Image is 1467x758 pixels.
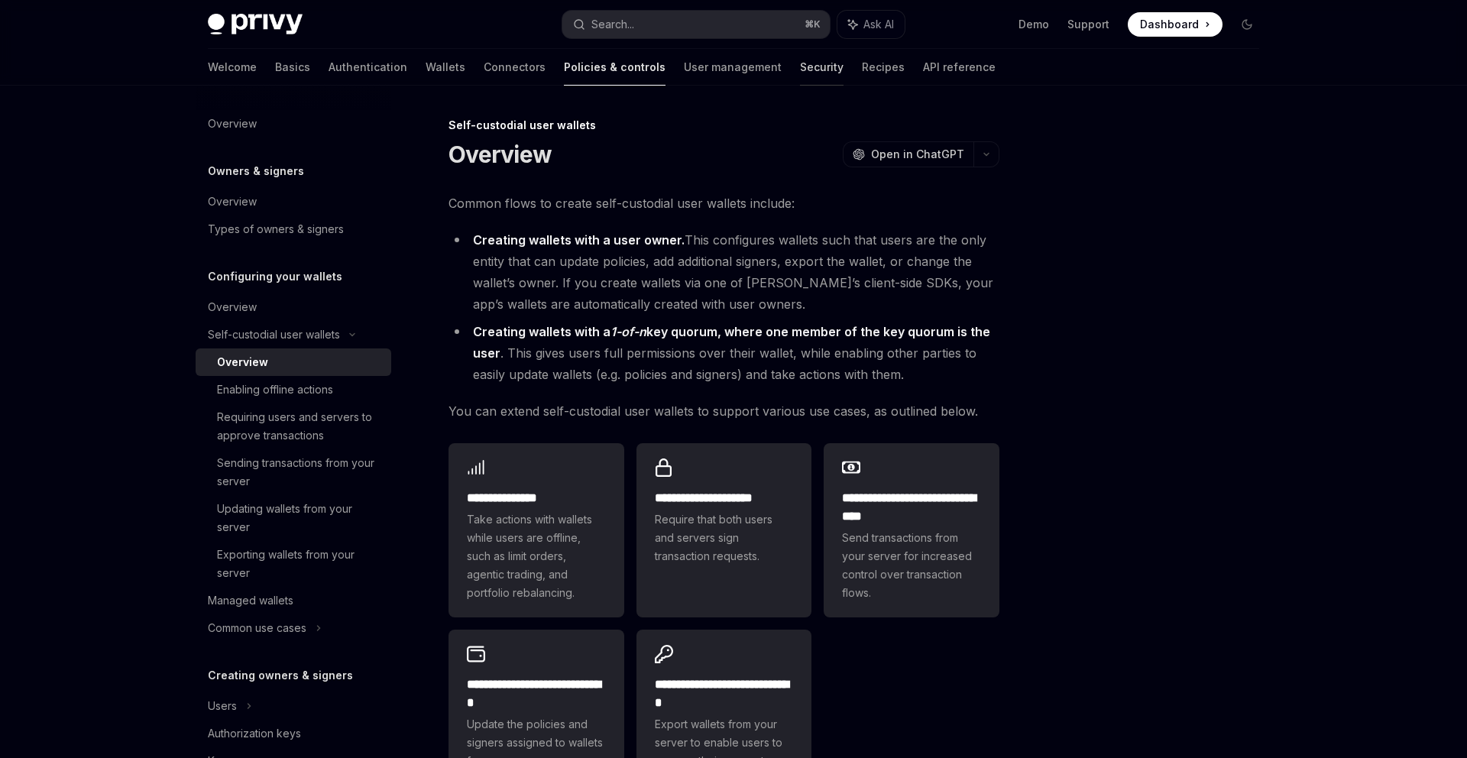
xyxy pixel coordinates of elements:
a: Exporting wallets from your server [196,541,391,587]
a: Security [800,49,844,86]
div: Enabling offline actions [217,381,333,399]
li: This configures wallets such that users are the only entity that can update policies, add additio... [449,229,999,315]
a: Authorization keys [196,720,391,747]
div: Overview [208,193,257,211]
div: Requiring users and servers to approve transactions [217,408,382,445]
a: Connectors [484,49,546,86]
a: Overview [196,188,391,215]
span: Common flows to create self-custodial user wallets include: [449,193,999,214]
li: . This gives users full permissions over their wallet, while enabling other parties to easily upd... [449,321,999,385]
div: Updating wallets from your server [217,500,382,536]
span: Take actions with wallets while users are offline, such as limit orders, agentic trading, and por... [467,510,606,602]
span: Dashboard [1140,17,1199,32]
em: 1-of-n [610,324,646,339]
span: You can extend self-custodial user wallets to support various use cases, as outlined below. [449,400,999,422]
div: Types of owners & signers [208,220,344,238]
div: Overview [217,353,268,371]
div: Authorization keys [208,724,301,743]
div: Overview [208,298,257,316]
h5: Configuring your wallets [208,267,342,286]
h5: Owners & signers [208,162,304,180]
h1: Overview [449,141,552,168]
a: **** **** *****Take actions with wallets while users are offline, such as limit orders, agentic t... [449,443,624,617]
a: Wallets [426,49,465,86]
a: Demo [1018,17,1049,32]
div: Sending transactions from your server [217,454,382,491]
button: Open in ChatGPT [843,141,973,167]
strong: Creating wallets with a key quorum, where one member of the key quorum is the user [473,324,990,361]
div: Search... [591,15,634,34]
span: Open in ChatGPT [871,147,964,162]
a: User management [684,49,782,86]
a: Overview [196,110,391,138]
a: Welcome [208,49,257,86]
a: Requiring users and servers to approve transactions [196,403,391,449]
div: Self-custodial user wallets [208,326,340,344]
span: Require that both users and servers sign transaction requests. [655,510,794,565]
a: Basics [275,49,310,86]
a: Enabling offline actions [196,376,391,403]
div: Self-custodial user wallets [449,118,999,133]
div: Common use cases [208,619,306,637]
div: Managed wallets [208,591,293,610]
button: Search...⌘K [562,11,830,38]
a: Overview [196,348,391,376]
a: Dashboard [1128,12,1222,37]
img: dark logo [208,14,303,35]
strong: Creating wallets with a user owner. [473,232,685,248]
span: Send transactions from your server for increased control over transaction flows. [842,529,981,602]
a: Types of owners & signers [196,215,391,243]
a: Updating wallets from your server [196,495,391,541]
a: Authentication [329,49,407,86]
div: Users [208,697,237,715]
span: ⌘ K [805,18,821,31]
div: Overview [208,115,257,133]
span: Ask AI [863,17,894,32]
a: Managed wallets [196,587,391,614]
a: Sending transactions from your server [196,449,391,495]
a: Recipes [862,49,905,86]
div: Exporting wallets from your server [217,546,382,582]
a: Policies & controls [564,49,665,86]
a: Support [1067,17,1109,32]
button: Ask AI [837,11,905,38]
a: API reference [923,49,996,86]
h5: Creating owners & signers [208,666,353,685]
button: Toggle dark mode [1235,12,1259,37]
a: Overview [196,293,391,321]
